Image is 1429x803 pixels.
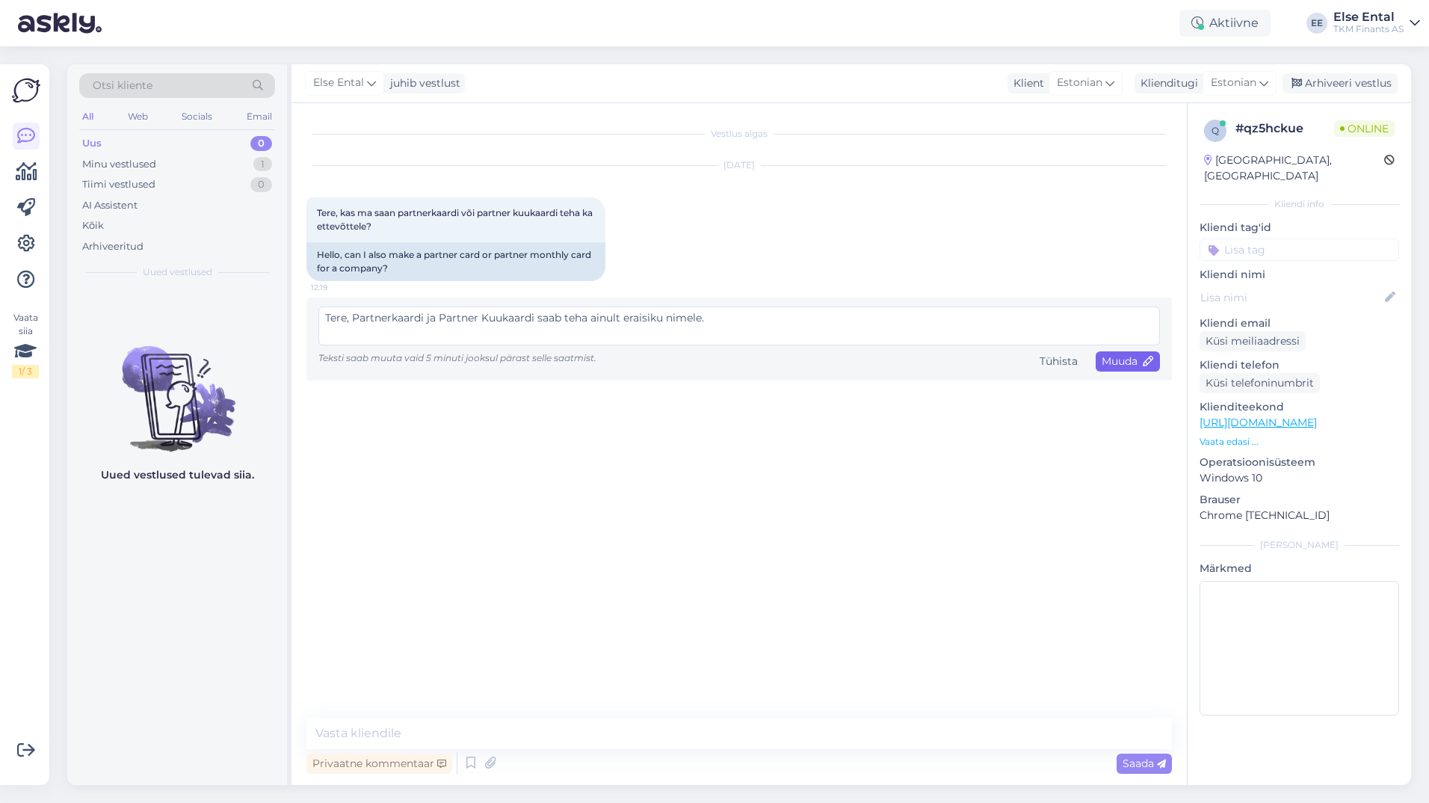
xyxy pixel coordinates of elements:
span: Estonian [1057,75,1102,91]
p: Kliendi email [1200,316,1399,331]
div: Küsi telefoninumbrit [1200,373,1320,393]
p: Chrome [TECHNICAL_ID] [1200,508,1399,523]
p: Operatsioonisüsteem [1200,455,1399,470]
div: Socials [179,107,215,126]
span: Muuda [1102,354,1154,368]
div: Privaatne kommentaar [306,754,452,774]
div: Kliendi info [1200,197,1399,211]
p: Klienditeekond [1200,399,1399,415]
div: [GEOGRAPHIC_DATA], [GEOGRAPHIC_DATA] [1204,153,1384,184]
div: Minu vestlused [82,157,156,172]
div: # qz5hckue [1235,120,1334,138]
div: Arhiveeri vestlus [1283,73,1398,93]
span: Otsi kliente [93,78,152,93]
div: Vestlus algas [306,127,1172,141]
div: [PERSON_NAME] [1200,538,1399,552]
div: [DATE] [306,159,1172,172]
div: Email [244,107,275,126]
a: [URL][DOMAIN_NAME] [1200,416,1317,429]
div: TKM Finants AS [1333,23,1404,35]
div: Kõik [82,218,104,233]
p: Kliendi tag'id [1200,220,1399,236]
div: Hello, can I also make a partner card or partner monthly card for a company? [306,242,605,281]
span: Saada [1123,757,1166,770]
p: Vaata edasi ... [1200,435,1399,449]
div: EE [1306,13,1327,34]
span: Estonian [1211,75,1256,91]
span: Else Ental [313,75,364,91]
p: Windows 10 [1200,470,1399,486]
a: Else EntalTKM Finants AS [1333,11,1420,35]
div: Tiimi vestlused [82,177,155,192]
div: Vaata siia [12,311,39,378]
p: Uued vestlused tulevad siia. [101,467,254,483]
span: Tere, kas ma saan partnerkaardi või partner kuukaardi teha ka ettevõttele? [317,207,595,232]
span: 12:19 [311,282,367,293]
div: Arhiveeritud [82,239,143,254]
span: Online [1334,120,1395,137]
div: 0 [250,136,272,151]
img: Askly Logo [12,76,40,105]
p: Kliendi telefon [1200,357,1399,373]
div: Aktiivne [1179,10,1271,37]
span: q [1212,125,1219,136]
div: All [79,107,96,126]
img: No chats [67,319,287,454]
div: juhib vestlust [384,76,460,91]
div: Web [125,107,151,126]
div: 1 [253,157,272,172]
div: Else Ental [1333,11,1404,23]
div: Uus [82,136,102,151]
div: 1 / 3 [12,365,39,378]
p: Kliendi nimi [1200,267,1399,283]
input: Lisa nimi [1200,289,1382,306]
div: 0 [250,177,272,192]
span: Uued vestlused [143,265,212,279]
p: Brauser [1200,492,1399,508]
div: Tühista [1034,351,1084,372]
textarea: Tere, Partnerkaardi ja Partner Kuukaardi saab teha ainult eraisiku nimele. [318,307,1160,345]
input: Lisa tag [1200,239,1399,261]
div: AI Assistent [82,198,138,213]
div: Küsi meiliaadressi [1200,331,1306,351]
p: Märkmed [1200,561,1399,576]
div: Klienditugi [1135,76,1198,91]
div: Klient [1007,76,1044,91]
span: Teksti saab muuta vaid 5 minuti jooksul pärast selle saatmist. [318,352,596,363]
